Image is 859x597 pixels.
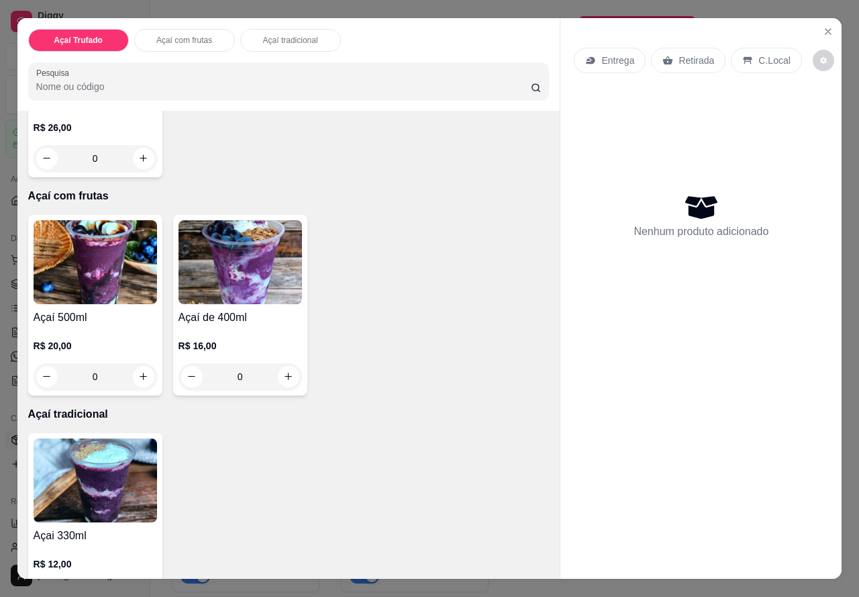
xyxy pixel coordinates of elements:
[263,35,318,46] p: Açaí tradicional
[28,406,550,422] p: Açaí tradicional
[817,21,839,42] button: Close
[34,310,157,326] h4: Açaí 500ml
[813,50,834,71] button: decrease-product-quantity
[758,54,790,67] p: C.Local
[634,224,768,240] p: Nenhum produto adicionado
[54,35,103,46] p: Açaí Trufado
[34,220,157,304] img: product-image
[601,54,634,67] p: Entrega
[34,339,157,353] p: R$ 20,00
[34,121,157,134] p: R$ 26,00
[36,80,531,93] input: Pesquisa
[34,557,157,571] p: R$ 12,00
[34,528,157,544] h4: Açai 330ml
[179,339,302,353] p: R$ 16,00
[179,220,302,304] img: product-image
[34,439,157,522] img: product-image
[179,310,302,326] h4: Açaí de 400ml
[156,35,212,46] p: Açaí com frutas
[678,54,714,67] p: Retirada
[28,188,550,204] p: Açaí com frutas
[36,67,74,79] label: Pesquisa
